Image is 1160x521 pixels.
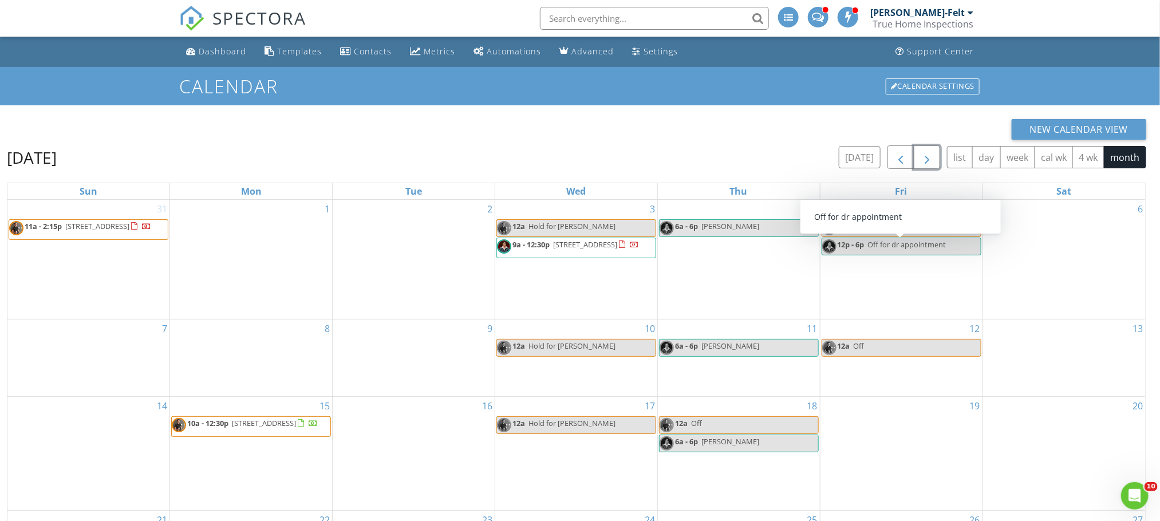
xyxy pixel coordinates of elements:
span: Hold for [PERSON_NAME] [528,418,615,428]
span: 9a - 12:30p [512,239,550,250]
span: [PERSON_NAME] [701,221,759,231]
a: Settings [628,41,682,62]
a: Go to September 12, 2025 [968,319,983,338]
td: Go to September 1, 2025 [170,200,333,319]
div: Templates [277,46,322,57]
a: 11a - 2:15p [STREET_ADDRESS] [9,219,168,240]
div: Metrics [424,46,455,57]
td: Go to September 18, 2025 [657,396,820,510]
img: amanda_headshots_cat_dossett_i_take_photos1.jpg [660,341,674,355]
a: Support Center [891,41,978,62]
span: 10a - 12:30p [187,418,228,428]
h1: Calendar [179,76,981,96]
div: [PERSON_NAME]-Felt [870,7,965,18]
div: Dashboard [199,46,246,57]
a: Go to September 20, 2025 [1130,397,1145,415]
span: [STREET_ADDRESS] [232,418,296,428]
a: Go to September 18, 2025 [805,397,820,415]
img: screenshot_20210909135501_gmail.jpg [822,341,837,355]
div: Calendar Settings [886,78,980,94]
a: 11a - 2:15p [STREET_ADDRESS] [25,221,151,231]
a: Thursday [728,183,750,199]
a: Go to September 10, 2025 [642,319,657,338]
img: amanda_headshots_cat_dossett_i_take_photos1.jpg [660,221,674,235]
button: Previous month [887,145,914,169]
td: Go to September 14, 2025 [7,396,170,510]
div: Settings [644,46,678,57]
a: Monday [239,183,264,199]
span: 6a - 6p [675,221,698,231]
a: Sunday [77,183,100,199]
td: Go to September 12, 2025 [820,319,983,396]
a: Go to September 19, 2025 [968,397,983,415]
span: [STREET_ADDRESS] [65,221,129,231]
button: New Calendar View [1012,119,1147,140]
button: week [1000,146,1035,168]
a: Go to September 11, 2025 [805,319,820,338]
img: amanda_headshots_cat_dossett_i_take_photos1.jpg [497,239,511,254]
a: Go to September 1, 2025 [322,200,332,218]
a: Go to September 16, 2025 [480,397,495,415]
span: 6a - 6p [675,341,698,351]
img: screenshot_20210909135501_gmail.jpg [497,341,511,355]
a: Saturday [1054,183,1074,199]
button: 4 wk [1072,146,1104,168]
span: [STREET_ADDRESS] [553,239,617,250]
a: Go to September 14, 2025 [155,397,169,415]
div: Automations [487,46,541,57]
a: Tuesday [403,183,424,199]
span: Off for dr appointment [868,239,946,250]
img: screenshot_20210909135501_gmail.jpg [660,418,674,432]
a: 10a - 12:30p [STREET_ADDRESS] [187,418,318,428]
a: Friday [893,183,910,199]
a: Contacts [336,41,396,62]
div: True Home Inspections [873,18,973,30]
td: Go to September 3, 2025 [495,200,658,319]
button: list [947,146,973,168]
a: Go to September 17, 2025 [642,397,657,415]
a: Go to September 4, 2025 [810,200,820,218]
a: Go to September 6, 2025 [1135,200,1145,218]
a: 9a - 12:30p [STREET_ADDRESS] [496,238,656,258]
div: Contacts [354,46,392,57]
a: SPECTORA [179,15,306,40]
a: Go to September 5, 2025 [973,200,983,218]
td: Go to September 17, 2025 [495,396,658,510]
div: Advanced [571,46,614,57]
a: Go to September 8, 2025 [322,319,332,338]
td: Go to September 4, 2025 [657,200,820,319]
a: Advanced [555,41,618,62]
input: Search everything... [540,7,769,30]
span: 10 [1145,482,1158,491]
img: screenshot_20210909135501_gmail.jpg [497,221,511,235]
img: amanda_headshots_cat_dossett_i_take_photos1.jpg [822,239,837,254]
span: Hold for [PERSON_NAME] [528,341,615,351]
img: screenshot_20210909135501_gmail.jpg [9,221,23,235]
img: screenshot_20210909135501_gmail.jpg [497,418,511,432]
td: Go to September 9, 2025 [333,319,495,396]
a: 9a - 12:30p [STREET_ADDRESS] [512,239,639,250]
td: Go to September 11, 2025 [657,319,820,396]
a: 10a - 12:30p [STREET_ADDRESS] [171,416,331,437]
iframe: Intercom live chat [1121,482,1149,510]
td: Go to September 8, 2025 [170,319,333,396]
td: Go to September 13, 2025 [983,319,1145,396]
a: Go to September 3, 2025 [648,200,657,218]
a: Dashboard [182,41,251,62]
span: 12a [838,341,850,351]
td: Go to September 20, 2025 [983,396,1145,510]
a: Calendar Settings [885,77,981,96]
td: Go to September 2, 2025 [333,200,495,319]
a: Go to September 7, 2025 [160,319,169,338]
td: Go to September 10, 2025 [495,319,658,396]
span: 11a - 2:15p [25,221,62,231]
span: Hold for [PERSON_NAME] [528,221,615,231]
img: screenshot_20210909135501_gmail.jpg [822,221,837,235]
span: [PERSON_NAME] [701,341,759,351]
span: 12a [512,418,525,428]
td: Go to September 7, 2025 [7,319,170,396]
td: Go to September 19, 2025 [820,396,983,510]
span: Off [691,418,702,428]
span: Off [854,341,865,351]
a: Automations (Advanced) [469,41,546,62]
